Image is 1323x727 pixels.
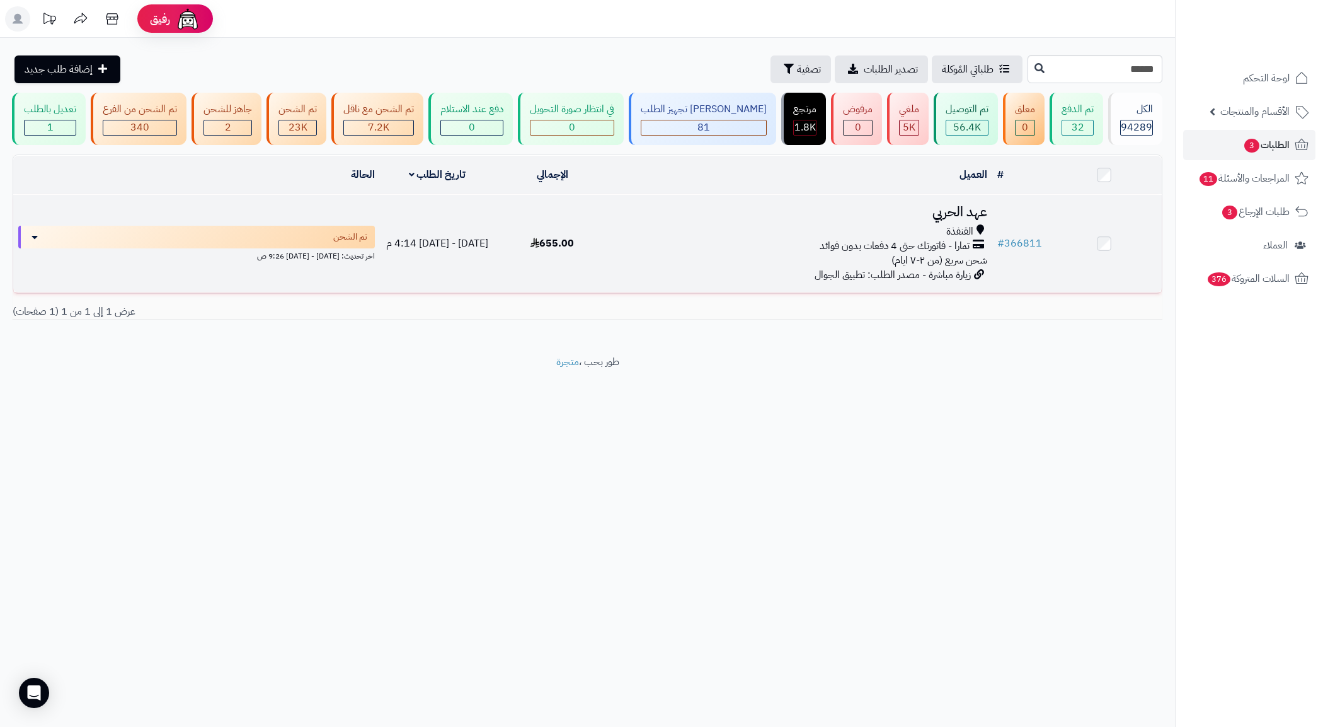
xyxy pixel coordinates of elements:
[1183,163,1315,194] a: المراجعات والأسئلة11
[9,93,88,145] a: تعديل بالطلب 1
[130,120,149,135] span: 340
[797,62,821,77] span: تصفية
[953,120,981,135] span: 56.4K
[530,120,614,135] div: 0
[1221,203,1290,221] span: طلبات الإرجاع
[891,253,987,268] span: شحن سريع (من ٢-٧ ايام)
[815,267,971,282] span: زيارة مباشرة - مصدر الطلب: تطبيق الجوال
[946,102,988,117] div: تم التوصيل
[103,120,176,135] div: 340
[1208,272,1230,286] span: 376
[440,102,503,117] div: دفع عند الاستلام
[1022,120,1028,135] span: 0
[1222,206,1237,219] span: 3
[641,120,766,135] div: 81
[1120,102,1153,117] div: الكل
[615,205,987,219] h3: عهد الحربي
[997,236,1042,251] a: #366811
[47,120,54,135] span: 1
[1072,120,1084,135] span: 32
[343,102,414,117] div: تم الشحن مع ناقل
[441,120,503,135] div: 0
[641,102,767,117] div: [PERSON_NAME] تجهيز الطلب
[103,102,177,117] div: تم الشحن من الفرع
[25,62,93,77] span: إضافة طلب جديد
[150,11,170,26] span: رفيق
[1106,93,1165,145] a: الكل94289
[1244,139,1259,153] span: 3
[24,102,76,117] div: تعديل بالطلب
[1220,103,1290,120] span: الأقسام والمنتجات
[864,62,918,77] span: تصدير الطلبات
[225,120,231,135] span: 2
[793,102,816,117] div: مرتجع
[997,236,1004,251] span: #
[855,120,861,135] span: 0
[697,120,710,135] span: 81
[1237,35,1311,62] img: logo-2.png
[3,305,588,319] div: عرض 1 إلى 1 من 1 (1 صفحات)
[626,93,779,145] a: [PERSON_NAME] تجهيز الطلب 81
[1121,120,1152,135] span: 94289
[1183,130,1315,160] a: الطلبات3
[289,120,307,135] span: 23K
[14,55,120,83] a: إضافة طلب جديد
[33,6,65,35] a: تحديثات المنصة
[779,93,828,145] a: مرتجع 1.8K
[264,93,329,145] a: تم الشحن 23K
[1016,120,1034,135] div: 0
[942,62,994,77] span: طلباتي المُوكلة
[900,120,919,135] div: 4954
[1200,172,1217,186] span: 11
[1015,102,1035,117] div: معلق
[569,120,575,135] span: 0
[409,167,466,182] a: تاريخ الطلب
[903,120,915,135] span: 5K
[843,102,873,117] div: مرفوض
[997,167,1004,182] a: #
[844,120,872,135] div: 0
[1062,120,1093,135] div: 32
[469,120,475,135] span: 0
[1198,170,1290,187] span: المراجعات والأسئلة
[515,93,626,145] a: في انتظار صورة التحويل 0
[835,55,928,83] a: تصدير الطلبات
[329,93,426,145] a: تم الشحن مع ناقل 7.2K
[959,167,987,182] a: العميل
[899,102,919,117] div: ملغي
[18,248,375,262] div: اخر تحديث: [DATE] - [DATE] 9:26 ص
[556,354,579,369] a: متجرة
[1206,270,1290,288] span: السلات المتروكة
[1183,63,1315,93] a: لوحة التحكم
[426,93,515,145] a: دفع عند الاستلام 0
[386,236,488,251] span: [DATE] - [DATE] 4:14 م
[530,236,574,251] span: 655.00
[932,55,1022,83] a: طلباتي المُوكلة
[333,231,367,243] span: تم الشحن
[1183,230,1315,260] a: العملاء
[1000,93,1047,145] a: معلق 0
[351,167,375,182] a: الحالة
[1062,102,1094,117] div: تم الدفع
[931,93,1000,145] a: تم التوصيل 56.4K
[204,120,251,135] div: 2
[19,678,49,708] div: Open Intercom Messenger
[1183,197,1315,227] a: طلبات الإرجاع3
[946,120,988,135] div: 56449
[88,93,189,145] a: تم الشحن من الفرع 340
[175,6,200,32] img: ai-face.png
[794,120,816,135] div: 1806
[344,120,413,135] div: 7223
[946,224,973,239] span: القنفذة
[828,93,885,145] a: مرفوض 0
[189,93,264,145] a: جاهز للشحن 2
[1183,264,1315,294] a: السلات المتروكة376
[203,102,252,117] div: جاهز للشحن
[770,55,831,83] button: تصفية
[1263,236,1288,254] span: العملاء
[1243,136,1290,154] span: الطلبات
[279,120,316,135] div: 23039
[537,167,568,182] a: الإجمالي
[25,120,76,135] div: 1
[368,120,389,135] span: 7.2K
